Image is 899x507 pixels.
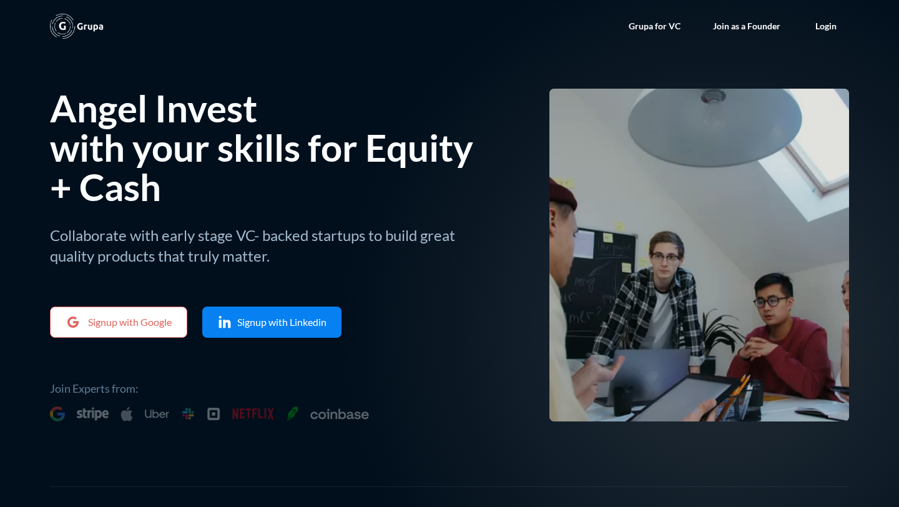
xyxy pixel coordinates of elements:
h1: Angel Invest with your skills for Equity + Cash [50,86,473,209]
a: Join as a Founder [700,7,793,45]
div: Signup with Google [88,316,172,328]
div: Signup with Linkedin [237,316,327,328]
p: Collaborate with early stage VC- backed startups to build great quality products that truly matter. [50,222,489,267]
a: Login [803,7,849,45]
a: Grupa for VC [616,7,693,45]
a: Signup with Google [50,307,187,338]
p: Join Experts from: [50,378,489,396]
a: Signup with Linkedin [202,307,341,338]
a: home [50,14,104,39]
